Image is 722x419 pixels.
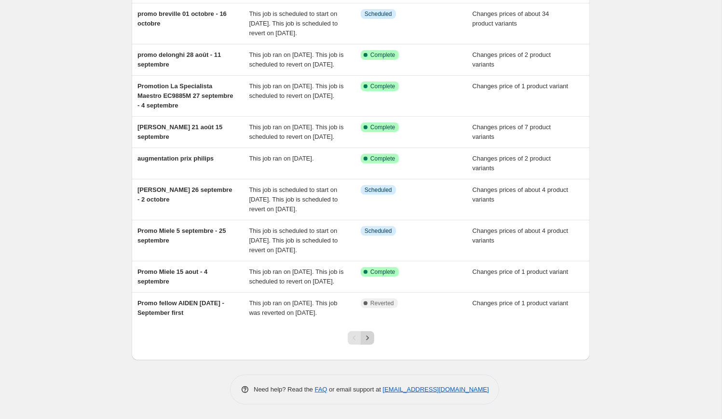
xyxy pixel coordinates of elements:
span: This job is scheduled to start on [DATE]. This job is scheduled to revert on [DATE]. [249,10,338,37]
span: Changes prices of about 4 product variants [473,227,569,244]
span: Promo fellow AIDEN [DATE] - September first [137,299,224,316]
span: Changes prices of about 4 product variants [473,186,569,203]
span: This job ran on [DATE]. This job was reverted on [DATE]. [249,299,338,316]
span: Scheduled [365,186,392,194]
span: Scheduled [365,10,392,18]
span: promo delonghi 28 août - 11 septembre [137,51,221,68]
span: Complete [370,51,395,59]
span: Promo Miele 5 septembre - 25 septembre [137,227,226,244]
span: This job ran on [DATE]. [249,155,314,162]
span: This job ran on [DATE]. This job is scheduled to revert on [DATE]. [249,268,344,285]
span: This job ran on [DATE]. This job is scheduled to revert on [DATE]. [249,51,344,68]
span: promo breville 01 octobre - 16 octobre [137,10,227,27]
span: Changes price of 1 product variant [473,299,569,307]
span: Complete [370,268,395,276]
span: This job is scheduled to start on [DATE]. This job is scheduled to revert on [DATE]. [249,186,338,213]
span: Promotion La Specialista Maestro EC9885M 27 septembre - 4 septembre [137,82,233,109]
span: [PERSON_NAME] 26 septembre - 2 octobre [137,186,232,203]
span: or email support at [327,386,383,393]
span: This job is scheduled to start on [DATE]. This job is scheduled to revert on [DATE]. [249,227,338,254]
a: [EMAIL_ADDRESS][DOMAIN_NAME] [383,386,489,393]
span: Changes prices of 2 product variants [473,51,551,68]
span: Changes price of 1 product variant [473,82,569,90]
span: Complete [370,123,395,131]
span: This job ran on [DATE]. This job is scheduled to revert on [DATE]. [249,82,344,99]
span: Changes price of 1 product variant [473,268,569,275]
span: augmentation prix philips [137,155,214,162]
a: FAQ [315,386,327,393]
span: Promo Miele 15 aout - 4 septembre [137,268,207,285]
span: Reverted [370,299,394,307]
span: Complete [370,82,395,90]
nav: Pagination [348,331,374,345]
span: Complete [370,155,395,162]
button: Next [361,331,374,345]
span: [PERSON_NAME] 21 août 15 septembre [137,123,222,140]
span: Scheduled [365,227,392,235]
span: Need help? Read the [254,386,315,393]
span: Changes prices of about 34 product variants [473,10,549,27]
span: Changes prices of 7 product variants [473,123,551,140]
span: Changes prices of 2 product variants [473,155,551,172]
span: This job ran on [DATE]. This job is scheduled to revert on [DATE]. [249,123,344,140]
